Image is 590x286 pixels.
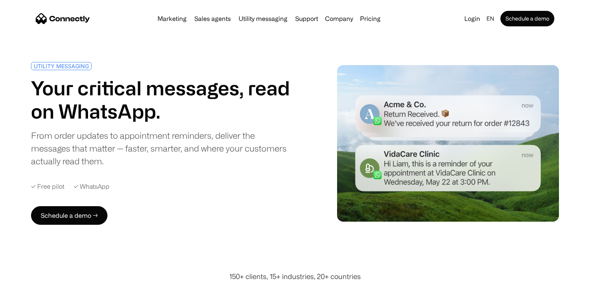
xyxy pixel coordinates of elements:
[323,13,355,24] div: Company
[31,129,292,167] div: From order updates to appointment reminders, deliver the messages that matter — faster, smarter, ...
[483,13,499,24] div: en
[357,16,384,22] a: Pricing
[500,11,554,26] a: Schedule a demo
[74,183,109,190] div: ✓ WhatsApp
[486,13,494,24] div: en
[325,13,353,24] div: Company
[16,272,47,283] ul: Language list
[31,76,292,123] h1: Your critical messages, read on WhatsApp.
[461,13,483,24] a: Login
[235,16,291,22] a: Utility messaging
[154,16,190,22] a: Marketing
[31,206,107,225] a: Schedule a demo →
[36,13,90,24] a: home
[34,63,89,69] div: UTILITY MESSAGING
[8,272,47,283] aside: Language selected: English
[229,271,361,282] div: 150+ clients, 15+ industries, 20+ countries
[31,183,64,190] div: ✓ Free pilot
[191,16,234,22] a: Sales agents
[292,16,321,22] a: Support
